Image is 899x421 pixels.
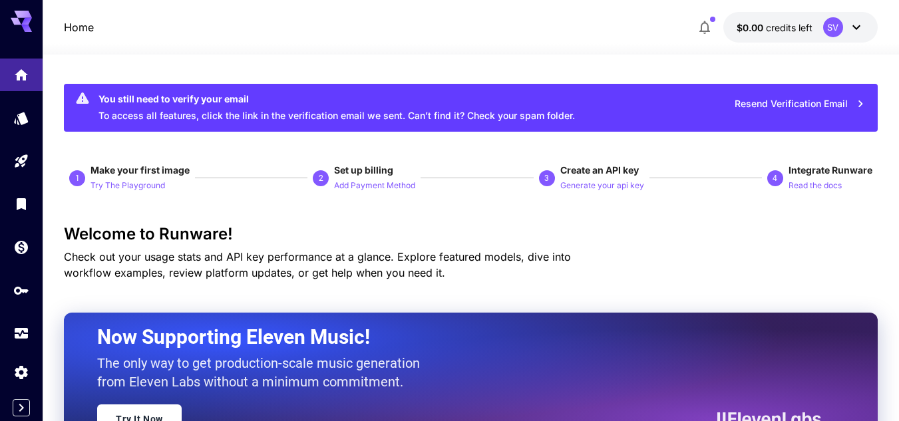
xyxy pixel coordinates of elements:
button: $0.00SV [723,12,878,43]
span: Integrate Runware [789,164,872,176]
span: Make your first image [90,164,190,176]
p: 3 [544,172,549,184]
nav: breadcrumb [64,19,94,35]
button: Generate your api key [560,177,644,193]
div: Library [13,196,29,212]
p: 1 [75,172,80,184]
button: Read the docs [789,177,842,193]
span: Create an API key [560,164,639,176]
button: Add Payment Method [334,177,415,193]
div: $0.00 [737,21,812,35]
div: Settings [13,364,29,380]
div: API Keys [13,282,29,299]
div: Wallet [13,239,29,255]
div: Models [13,110,29,126]
span: Set up billing [334,164,393,176]
span: Check out your usage stats and API key performance at a glance. Explore featured models, dive int... [64,250,571,279]
p: Generate your api key [560,180,644,192]
p: Try The Playground [90,180,165,192]
button: Resend Verification Email [727,90,872,118]
p: Read the docs [789,180,842,192]
p: Add Payment Method [334,180,415,192]
p: The only way to get production-scale music generation from Eleven Labs without a minimum commitment. [97,354,430,391]
button: Try The Playground [90,177,165,193]
a: Home [64,19,94,35]
span: $0.00 [737,22,766,33]
div: Usage [13,325,29,342]
p: 2 [319,172,323,184]
button: Expand sidebar [13,399,30,416]
span: credits left [766,22,812,33]
div: Home [13,63,29,79]
h2: Now Supporting Eleven Music! [97,325,811,350]
div: You still need to verify your email [98,92,575,106]
div: SV [823,17,843,37]
h3: Welcome to Runware! [64,225,878,243]
div: Playground [13,153,29,170]
div: To access all features, click the link in the verification email we sent. Can’t find it? Check yo... [98,88,575,128]
p: 4 [773,172,777,184]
